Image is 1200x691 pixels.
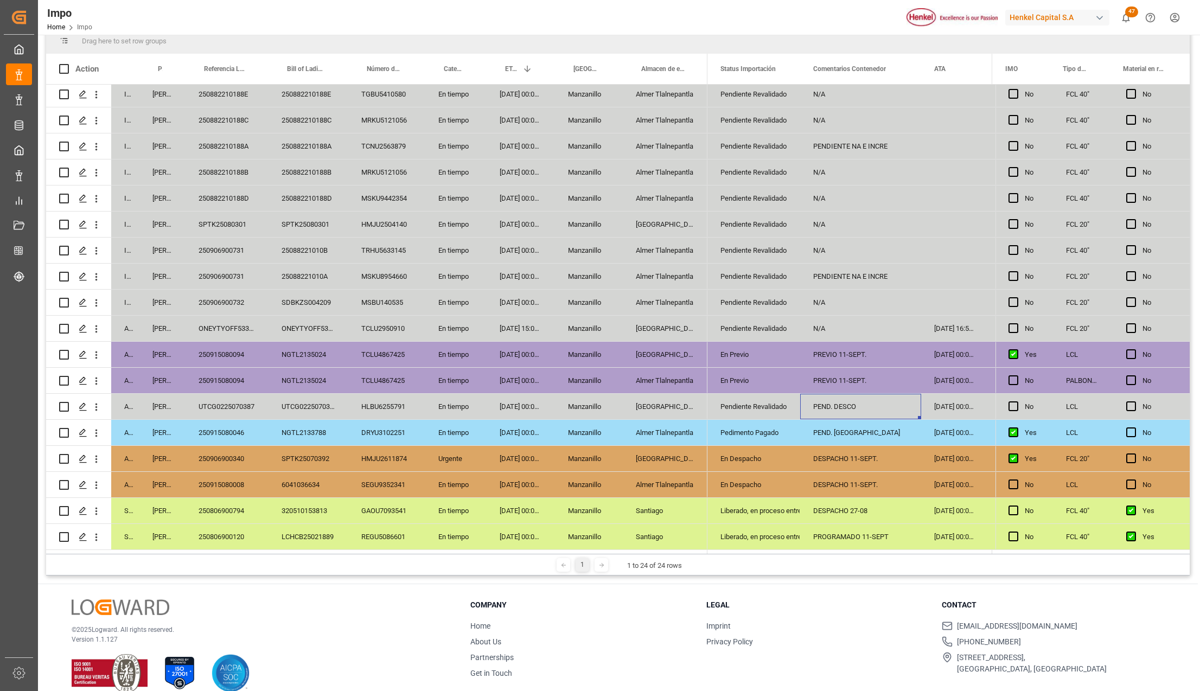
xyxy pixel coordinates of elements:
div: [DATE] 00:00:00 [487,394,555,419]
div: Press SPACE to select this row. [995,81,1190,107]
div: HMJU2611874 [348,446,425,471]
div: Manzanillo [555,342,623,367]
div: MSKU9442354 [348,185,425,211]
span: [GEOGRAPHIC_DATA] - Locode [573,65,600,73]
div: 250882210188D [269,185,348,211]
div: FCL 40" [1053,238,1113,263]
img: Logward Logo [72,599,169,615]
div: Pendiente Revalidado [720,212,787,237]
div: Arrived [111,472,139,497]
button: Henkel Capital S.A [1005,7,1114,28]
div: DESPACHO 27-08 [800,498,921,523]
div: Press SPACE to select this row. [46,133,707,159]
div: [DATE] 00:00:00 [487,446,555,471]
div: Press SPACE to select this row. [995,472,1190,498]
div: [PERSON_NAME] [139,81,186,107]
span: Comentarios Contenedor [813,65,886,73]
div: [PERSON_NAME] [139,394,186,419]
div: LCL [1053,394,1113,419]
div: No [1142,186,1177,211]
a: Privacy Policy [706,637,753,646]
div: FCL 20" [1053,316,1113,341]
div: In progress [111,185,139,211]
div: FCL 20" [1053,264,1113,289]
div: SEGU9352341 [348,472,425,497]
span: Drag here to set row groups [82,37,167,45]
div: FCL 40" [1053,524,1113,549]
div: 250906900732 [186,290,269,315]
a: Imprint [706,622,731,630]
button: show 47 new notifications [1114,5,1138,30]
div: En tiempo [425,498,487,523]
div: Arrived [111,420,139,445]
span: Material en resguardo Y/N [1123,65,1164,73]
div: [DATE] 00:00:00 [921,524,987,549]
div: Henkel Capital S.A [1005,10,1109,25]
div: NGTL2135024 [269,342,348,367]
div: En tiempo [425,316,487,341]
div: 250882210188B [186,159,269,185]
div: Manzanillo [555,472,623,497]
div: DESPACHO 11-SEPT. [800,446,921,471]
div: Manzanillo [555,394,623,419]
div: 250915080008 [186,472,269,497]
div: In progress [111,133,139,159]
div: Storage [111,524,139,549]
div: Santiago [623,524,707,549]
div: TCLU4867425 [348,368,425,393]
div: Press SPACE to select this row. [46,264,707,290]
div: MRKU5121056 [348,159,425,185]
div: 250882210188A [186,133,269,159]
div: FCL 20" [1053,212,1113,237]
div: Press SPACE to select this row. [995,264,1190,290]
div: In progress [111,159,139,185]
div: En tiempo [425,185,487,211]
div: 250882210188C [186,107,269,133]
div: [PERSON_NAME] [139,159,186,185]
div: [DATE] 00:00:00 [487,368,555,393]
div: Manzanillo [555,185,623,211]
div: En tiempo [425,420,487,445]
span: Persona responsable de seguimiento [158,65,163,73]
div: 250882210188E [186,81,269,107]
div: [DATE] 00:00:00 [487,185,555,211]
div: TCNU2563879 [348,133,425,159]
div: Arrived [111,316,139,341]
div: DRYU3102251 [348,420,425,445]
div: N/A [800,185,921,211]
div: [DATE] 00:00:00 [487,472,555,497]
div: Press SPACE to select this row. [995,212,1190,238]
div: FCL 40" [1053,107,1113,133]
div: [PERSON_NAME] [139,524,186,549]
div: HMJU2504140 [348,212,425,237]
div: Almer Tlalnepantla [623,107,707,133]
div: [PERSON_NAME] [139,107,186,133]
div: Almer Tlalnepantla [623,81,707,107]
div: [PERSON_NAME] [139,290,186,315]
div: Press SPACE to select this row. [46,368,707,394]
div: [PERSON_NAME] [139,446,186,471]
div: Arrived [111,394,139,419]
div: Manzanillo [555,81,623,107]
span: Categoría [444,65,464,73]
div: [GEOGRAPHIC_DATA] [623,394,707,419]
div: Almer Tlalnepantla [623,159,707,185]
div: FCL 20" [1053,446,1113,471]
div: No [1142,134,1177,159]
div: Manzanillo [555,238,623,263]
div: Press SPACE to select this row. [46,524,707,550]
div: [DATE] 00:00:00 [921,446,987,471]
div: Almer Tlalnepantla [623,290,707,315]
img: Henkel%20logo.jpg_1689854090.jpg [907,8,998,27]
div: [DATE] 00:00:00 [921,342,987,367]
div: No [1025,186,1040,211]
div: Arrived [111,446,139,471]
div: No [1025,134,1040,159]
div: REGU5086601 [348,524,425,549]
div: [DATE] 00:00:00 [487,420,555,445]
div: LCL [1053,420,1113,445]
div: Press SPACE to select this row. [995,133,1190,159]
div: In progress [111,290,139,315]
div: TRHU5633145 [348,238,425,263]
div: Press SPACE to select this row. [46,238,707,264]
